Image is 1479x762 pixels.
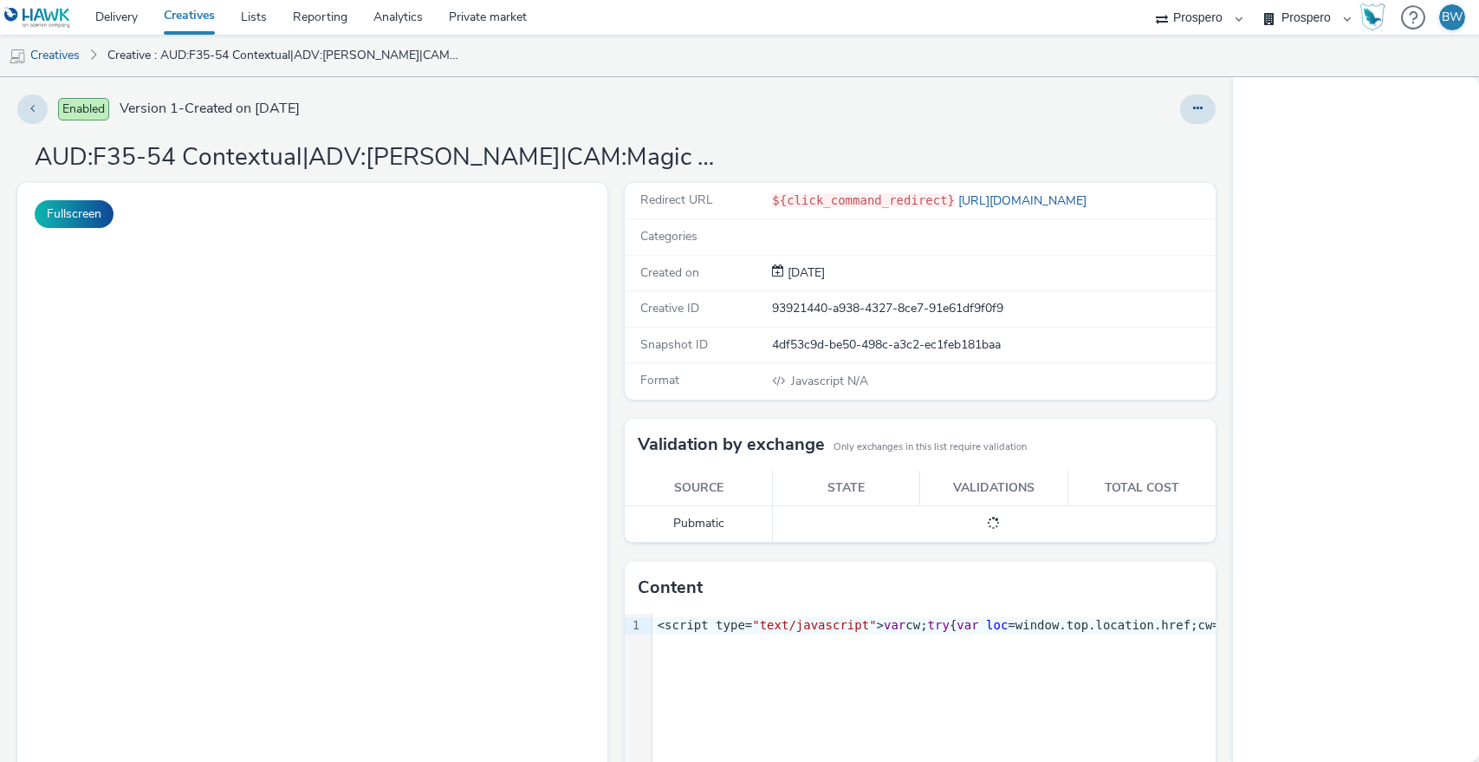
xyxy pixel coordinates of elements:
[957,618,978,632] span: var
[58,98,109,120] span: Enabled
[4,7,71,29] img: undefined Logo
[640,336,708,353] span: Snapshot ID
[9,48,26,65] img: mobile
[928,618,950,632] span: try
[35,200,114,228] button: Fullscreen
[1442,4,1463,30] div: BW
[640,264,699,281] span: Created on
[772,336,1213,354] div: 4df53c9d-be50-498c-a3c2-ec1feb181baa
[884,618,905,632] span: var
[1359,3,1385,31] img: Hawk Academy
[920,471,1067,506] th: Validations
[986,618,1008,632] span: loc
[625,471,772,506] th: Source
[625,617,642,635] div: 1
[791,373,847,389] span: Javascript
[640,192,713,208] span: Redirect URL
[752,618,876,632] span: "text/javascript"
[638,432,825,458] h3: Validation by exchange
[955,192,1093,209] a: [URL][DOMAIN_NAME]
[625,506,772,542] td: Pubmatic
[772,193,955,207] code: ${click_command_redirect}
[99,35,469,76] a: Creative : AUD:F35-54 Contextual|ADV:[PERSON_NAME]|CAM:Magic 2025 Autumn|CHA:Display|PLA:Prospero...
[35,141,728,174] h1: AUD:F35-54 Contextual|ADV:[PERSON_NAME]|CAM:Magic 2025 Autumn|CHA:Display|PLA:Prospero|INV:GumGum...
[784,264,825,281] span: [DATE]
[773,471,920,506] th: State
[638,575,703,601] h3: Content
[120,99,300,119] span: Version 1 - Created on [DATE]
[789,373,868,389] span: N/A
[1359,3,1392,31] a: Hawk Academy
[1067,471,1215,506] th: Total cost
[640,372,679,388] span: Format
[640,300,699,316] span: Creative ID
[772,300,1213,317] div: 93921440-a938-4327-8ce7-91e61df9f0f9
[640,228,697,244] span: Categories
[834,440,1027,454] small: Only exchanges in this list require validation
[784,264,825,282] div: Creation 08 September 2025, 16:52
